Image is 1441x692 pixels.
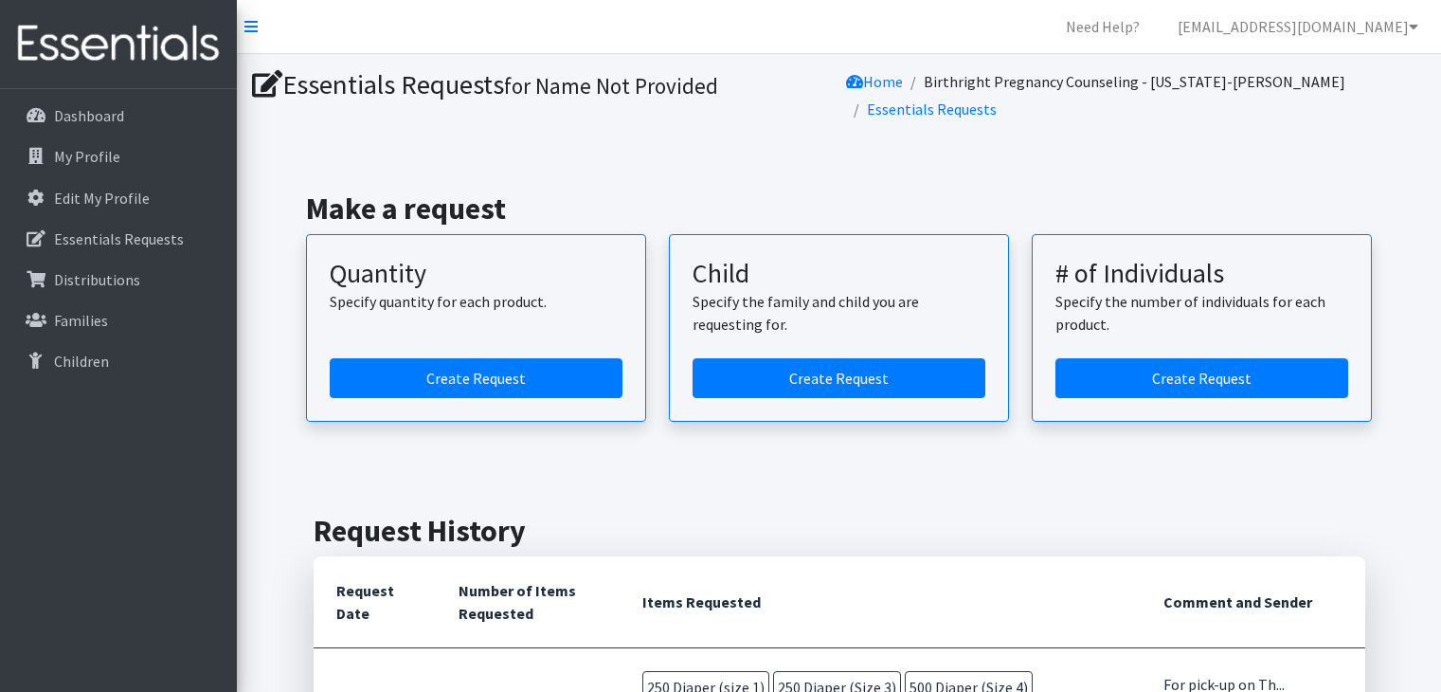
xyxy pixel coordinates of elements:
[8,220,229,258] a: Essentials Requests
[1055,358,1348,398] a: Create a request by number of individuals
[8,261,229,299] a: Distributions
[1051,8,1155,46] a: Need Help?
[8,342,229,380] a: Children
[330,358,622,398] a: Create a request by quantity
[1055,258,1348,290] h3: # of Individuals
[54,311,108,330] p: Families
[1162,8,1433,46] a: [EMAIL_ADDRESS][DOMAIN_NAME]
[846,72,903,91] a: Home
[330,258,622,290] h3: Quantity
[693,290,985,336] p: Specify the family and child you are requesting for.
[504,72,718,100] small: for Name Not Provided
[693,358,985,398] a: Create a request for a child or family
[1055,290,1348,336] p: Specify the number of individuals for each product.
[8,301,229,339] a: Families
[54,270,140,289] p: Distributions
[693,258,985,290] h3: Child
[54,352,109,371] p: Children
[867,100,997,118] a: Essentials Requests
[620,556,1140,648] th: Items Requested
[8,97,229,135] a: Dashboard
[252,68,833,101] h1: Essentials Requests
[1141,556,1365,648] th: Comment and Sender
[54,189,150,208] p: Edit My Profile
[924,72,1345,91] a: Birthright Pregnancy Counseling - [US_STATE]-[PERSON_NAME]
[8,12,229,76] img: HumanEssentials
[314,513,1365,549] h2: Request History
[436,556,621,648] th: Number of Items Requested
[8,179,229,217] a: Edit My Profile
[306,191,1372,227] h2: Make a request
[54,147,120,166] p: My Profile
[314,556,436,648] th: Request Date
[330,290,622,313] p: Specify quantity for each product.
[54,229,184,248] p: Essentials Requests
[8,137,229,175] a: My Profile
[54,106,124,125] p: Dashboard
